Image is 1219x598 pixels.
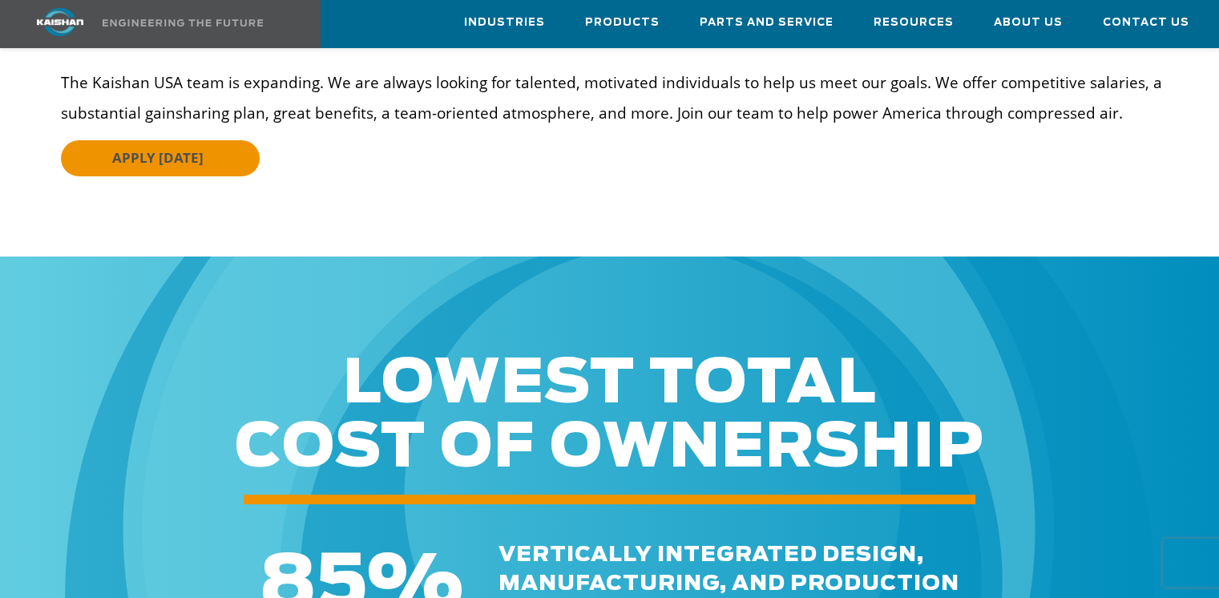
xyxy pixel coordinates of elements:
span: About Us [994,14,1063,32]
p: The Kaishan USA team is expanding. We are always looking for talented, motivated individuals to h... [61,67,1170,128]
span: APPLY [DATE] [112,148,204,167]
a: About Us [994,1,1063,44]
a: Industries [464,1,545,44]
a: Resources [874,1,954,44]
span: Contact Us [1103,14,1189,32]
span: Resources [874,14,954,32]
a: APPLY [DATE] [61,140,260,176]
span: Industries [464,14,545,32]
h5: Come Work With Us [61,15,1170,51]
a: Contact Us [1103,1,1189,44]
span: Products [585,14,660,32]
img: Engineering the future [103,19,263,26]
a: Products [585,1,660,44]
span: Parts and Service [700,14,834,32]
a: Parts and Service [700,1,834,44]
